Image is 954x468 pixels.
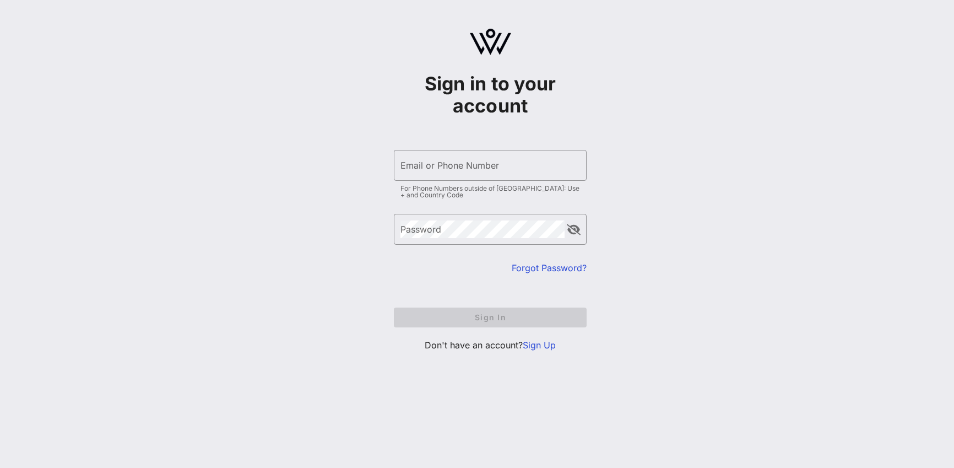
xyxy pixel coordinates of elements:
div: For Phone Numbers outside of [GEOGRAPHIC_DATA]: Use + and Country Code [400,185,580,198]
a: Forgot Password? [512,262,587,273]
p: Don't have an account? [394,338,587,352]
a: Sign Up [523,340,556,351]
h1: Sign in to your account [394,73,587,117]
img: logo.svg [470,29,511,55]
button: append icon [567,224,581,235]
